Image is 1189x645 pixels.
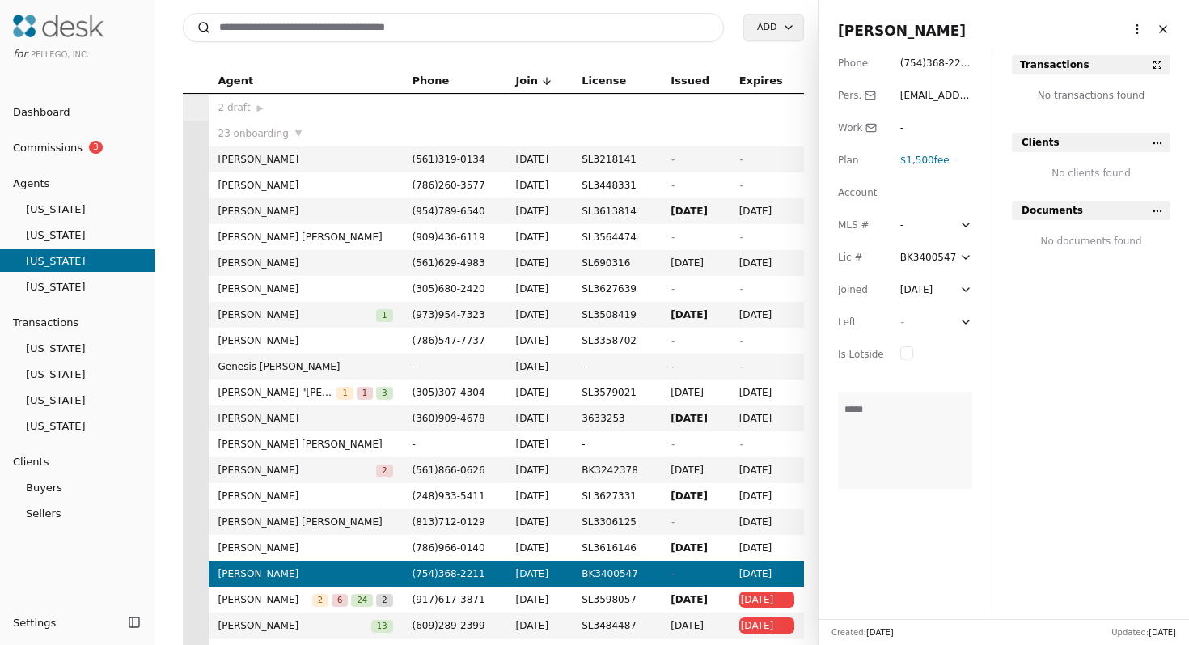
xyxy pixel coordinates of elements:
[739,154,743,165] span: -
[739,384,794,401] span: [DATE]
[336,384,353,401] button: 1
[838,23,966,39] span: [PERSON_NAME]
[1012,87,1170,113] div: No transactions found
[376,307,392,323] button: 1
[516,617,563,634] span: [DATE]
[582,410,651,426] span: 3633253
[413,620,485,631] span: ( 609 ) 289 - 2399
[376,384,392,401] button: 3
[312,594,328,607] span: 2
[516,151,563,168] span: [DATE]
[582,359,651,375] span: -
[582,540,651,556] span: SL3616146
[582,333,651,349] span: SL3358702
[413,490,485,502] span: ( 248 ) 933 - 5411
[413,568,485,579] span: ( 754 ) 368 - 2211
[838,217,884,233] div: MLS #
[671,568,674,579] span: -
[413,72,450,90] span: Phone
[218,255,393,271] span: [PERSON_NAME]
[739,361,743,372] span: -
[582,514,651,530] span: SL3306125
[739,462,794,478] span: [DATE]
[413,283,485,295] span: ( 305 ) 680 - 2420
[838,346,884,363] div: Is Lotside
[739,283,743,295] span: -
[413,154,485,165] span: ( 561 ) 319 - 0134
[376,387,392,400] span: 3
[516,281,563,297] span: [DATE]
[218,333,393,349] span: [PERSON_NAME]
[582,462,651,478] span: BK3242378
[1022,202,1083,219] span: Documents
[582,177,651,193] span: SL3448331
[218,125,289,142] span: 23 onboarding
[516,488,563,504] span: [DATE]
[516,307,563,323] span: [DATE]
[739,540,794,556] span: [DATE]
[413,206,485,217] span: ( 954 ) 789 - 6540
[739,255,794,271] span: [DATE]
[351,592,373,608] button: 24
[218,281,393,297] span: [PERSON_NAME]
[739,439,743,450] span: -
[516,72,538,90] span: Join
[351,594,373,607] span: 24
[516,462,563,478] span: [DATE]
[357,384,373,401] button: 1
[900,120,972,136] div: -
[739,488,794,504] span: [DATE]
[295,126,302,141] span: ▼
[413,516,485,528] span: ( 813 ) 712 - 0129
[336,387,353,400] span: 1
[838,249,884,265] div: Lic #
[582,72,626,90] span: License
[671,384,719,401] span: [DATE]
[838,185,884,201] div: Account
[900,90,971,134] span: [EMAIL_ADDRESS][DOMAIN_NAME]
[516,177,563,193] span: [DATE]
[739,335,743,346] span: -
[739,566,794,582] span: [DATE]
[838,55,884,71] div: Phone
[31,50,89,59] span: Pellego, Inc.
[218,384,337,401] span: [PERSON_NAME] "[PERSON_NAME]
[1012,233,1170,249] div: No documents found
[516,255,563,271] span: [DATE]
[516,333,563,349] span: [DATE]
[516,592,563,608] span: [DATE]
[671,439,674,450] span: -
[376,462,392,478] button: 2
[218,540,393,556] span: [PERSON_NAME]
[741,617,793,634] span: [DATE]
[743,14,803,41] button: Add
[218,177,393,193] span: [PERSON_NAME]
[582,617,651,634] span: SL3484487
[582,436,651,452] span: -
[671,154,674,165] span: -
[413,436,497,452] span: -
[582,592,651,608] span: SL3598057
[582,255,651,271] span: SL690316
[218,100,393,116] div: 2 draft
[413,387,485,398] span: ( 305 ) 307 - 4304
[900,217,956,233] div: -
[413,594,485,605] span: ( 917 ) 617 - 3871
[582,566,651,582] span: BK3400547
[1149,628,1176,637] span: [DATE]
[671,231,674,243] span: -
[1022,134,1060,151] span: Clients
[413,359,497,375] span: -
[516,566,563,582] span: [DATE]
[838,314,884,330] div: Left
[741,592,793,608] span: [DATE]
[582,151,651,168] span: SL3218141
[218,436,393,452] span: [PERSON_NAME] [PERSON_NAME]
[582,281,651,297] span: SL3627639
[671,410,719,426] span: [DATE]
[218,617,371,634] span: [PERSON_NAME]
[900,316,903,328] span: -
[89,141,103,154] span: 3
[332,592,348,608] button: 6
[1020,57,1090,73] div: Transactions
